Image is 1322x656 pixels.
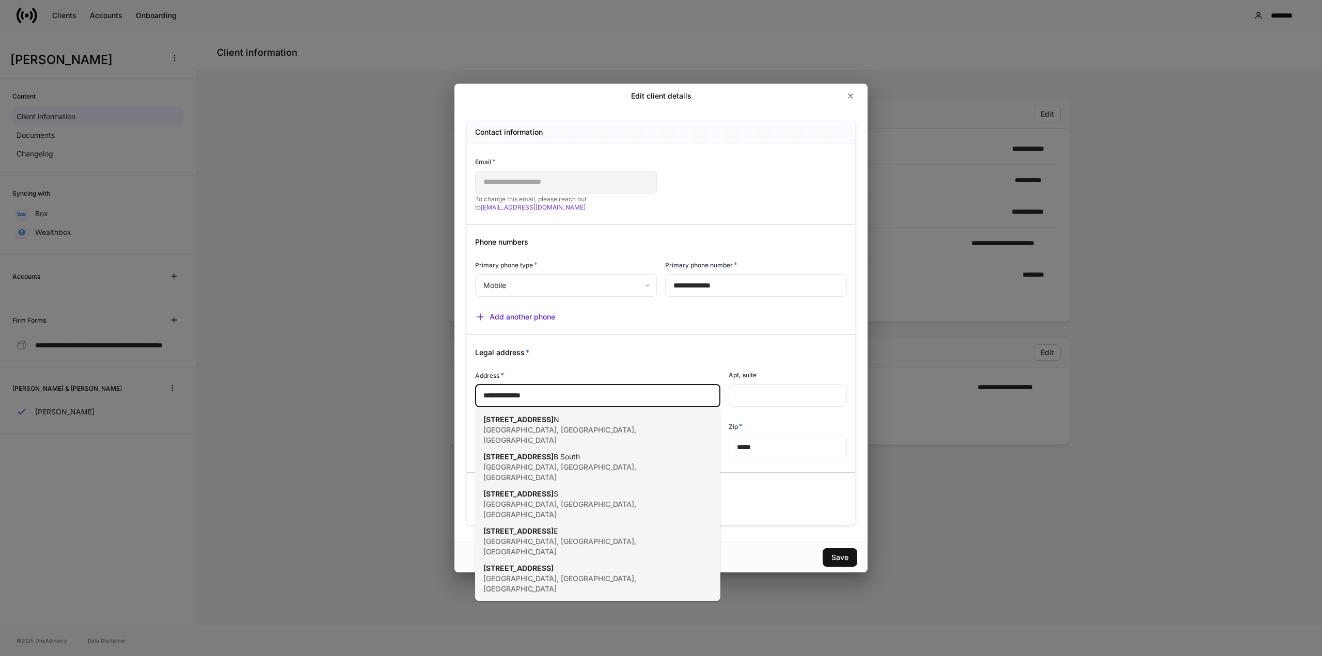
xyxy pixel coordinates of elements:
[823,548,857,567] button: Save
[729,421,743,431] h6: Zip
[475,195,657,212] p: To change this email, please reach out to
[467,225,847,247] div: Phone numbers
[481,203,586,211] a: [EMAIL_ADDRESS][DOMAIN_NAME]
[483,489,554,498] span: [STREET_ADDRESS]
[483,452,554,461] span: [STREET_ADDRESS]
[483,499,689,520] div: [GEOGRAPHIC_DATA], [GEOGRAPHIC_DATA], [GEOGRAPHIC_DATA]
[475,312,555,322] button: Add another phone
[483,462,689,483] div: [GEOGRAPHIC_DATA], [GEOGRAPHIC_DATA], [GEOGRAPHIC_DATA]
[631,91,691,101] h2: Edit client details
[554,452,580,461] span: B South
[483,573,689,594] div: [GEOGRAPHIC_DATA], [GEOGRAPHIC_DATA], [GEOGRAPHIC_DATA]
[475,260,538,270] h6: Primary phone type
[483,536,689,557] div: [GEOGRAPHIC_DATA], [GEOGRAPHIC_DATA], [GEOGRAPHIC_DATA]
[467,335,847,358] div: Legal address
[475,156,496,167] h6: Email
[483,526,554,535] span: [STREET_ADDRESS]
[554,526,558,535] span: E
[665,260,737,270] h6: Primary phone number
[483,415,554,424] span: [STREET_ADDRESS]
[831,554,848,561] div: Save
[475,274,656,297] div: Mobile
[554,489,558,498] span: S
[483,425,689,445] div: [GEOGRAPHIC_DATA], [GEOGRAPHIC_DATA], [GEOGRAPHIC_DATA]
[554,415,559,424] span: N
[475,370,504,380] h6: Address
[483,564,554,572] span: [STREET_ADDRESS]
[729,370,757,380] h6: Apt, suite
[467,473,847,495] div: Mailing address
[475,127,543,137] h5: Contact information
